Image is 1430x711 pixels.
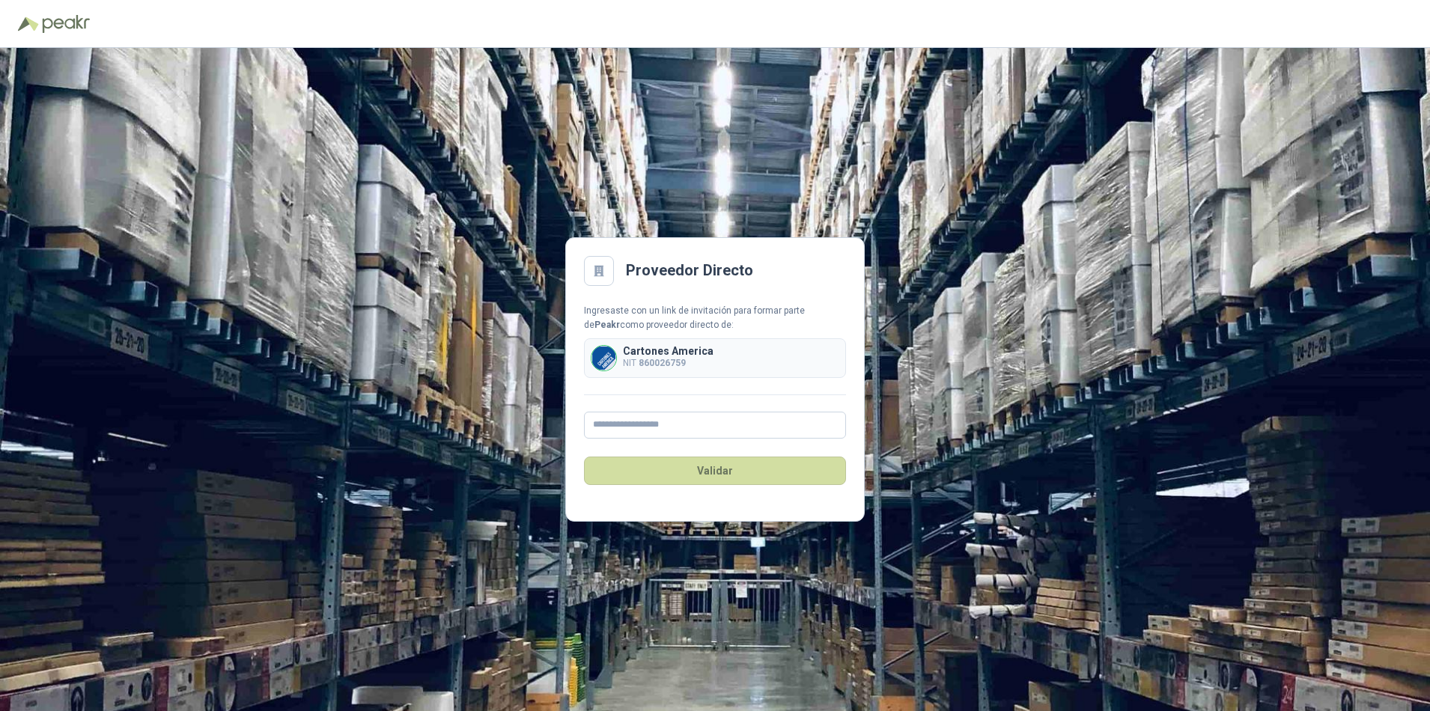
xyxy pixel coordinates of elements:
[18,16,39,31] img: Logo
[42,15,90,33] img: Peakr
[626,259,753,282] h2: Proveedor Directo
[639,358,686,368] b: 860026759
[584,304,846,332] div: Ingresaste con un link de invitación para formar parte de como proveedor directo de:
[584,457,846,485] button: Validar
[594,320,620,330] b: Peakr
[623,356,714,370] p: NIT
[623,346,714,356] p: Cartones America
[591,346,616,370] img: Company Logo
